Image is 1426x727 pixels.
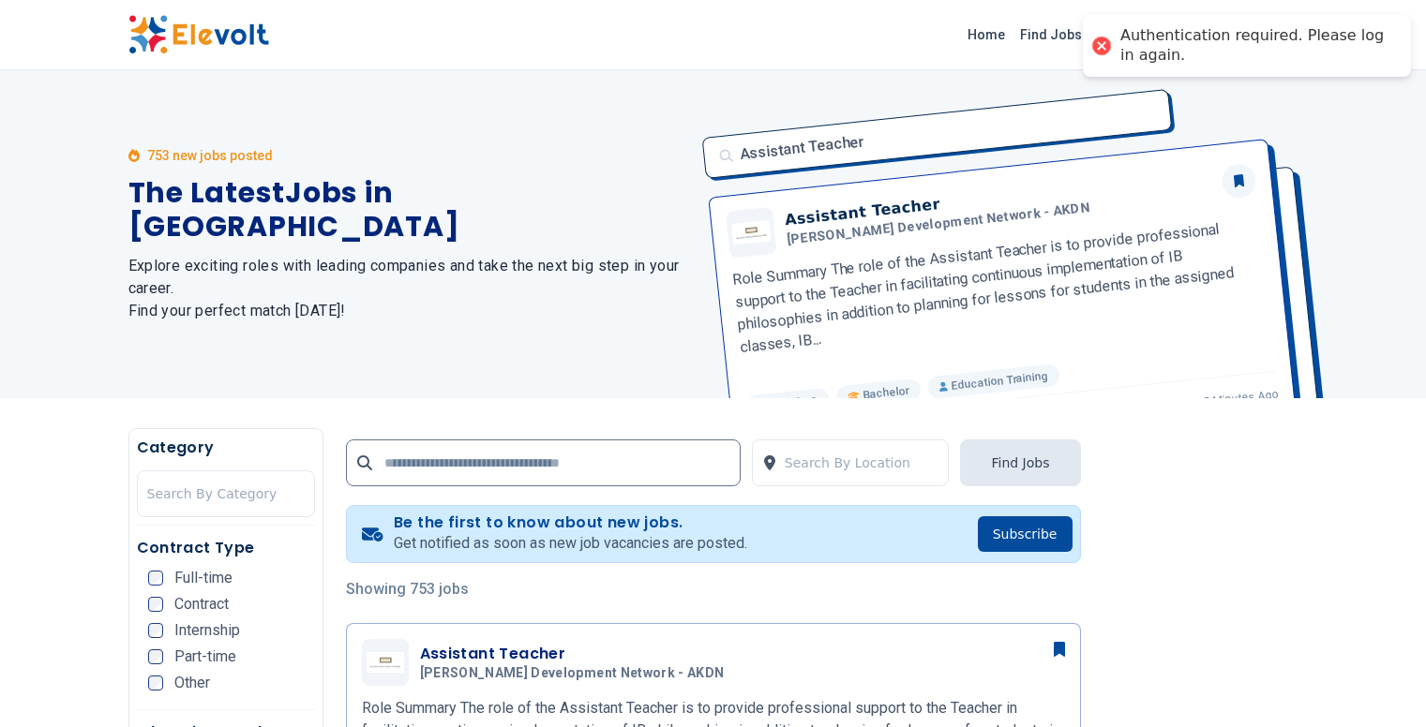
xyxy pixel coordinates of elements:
input: Other [148,675,163,690]
p: Showing 753 jobs [346,578,1081,601]
span: Full-time [174,571,233,586]
span: Part-time [174,649,236,664]
h3: Assistant Teacher [420,643,732,665]
a: Home [960,20,1013,50]
button: Find Jobs [960,439,1080,486]
h5: Category [137,437,315,459]
input: Internship [148,623,163,638]
input: Part-time [148,649,163,664]
span: [PERSON_NAME] Development Network - AKDN [420,665,725,682]
a: Find Jobs [1013,20,1089,50]
p: 753 new jobs posted [147,146,273,165]
button: Subscribe [978,516,1073,552]
h1: The Latest Jobs in [GEOGRAPHIC_DATA] [128,176,691,244]
img: Elevolt [128,15,269,54]
p: Get notified as soon as new job vacancies are posted. [394,532,747,555]
span: Other [174,675,210,690]
span: Contract [174,597,229,612]
h2: Explore exciting roles with leading companies and take the next big step in your career. Find you... [128,255,691,322]
input: Full-time [148,571,163,586]
h5: Contract Type [137,537,315,559]
span: Internship [174,623,240,638]
input: Contract [148,597,163,612]
h4: Be the first to know about new jobs. [394,513,747,532]
img: Aga Khan Development Network - AKDN [367,652,404,674]
div: Authentication required. Please log in again. [1120,26,1392,66]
